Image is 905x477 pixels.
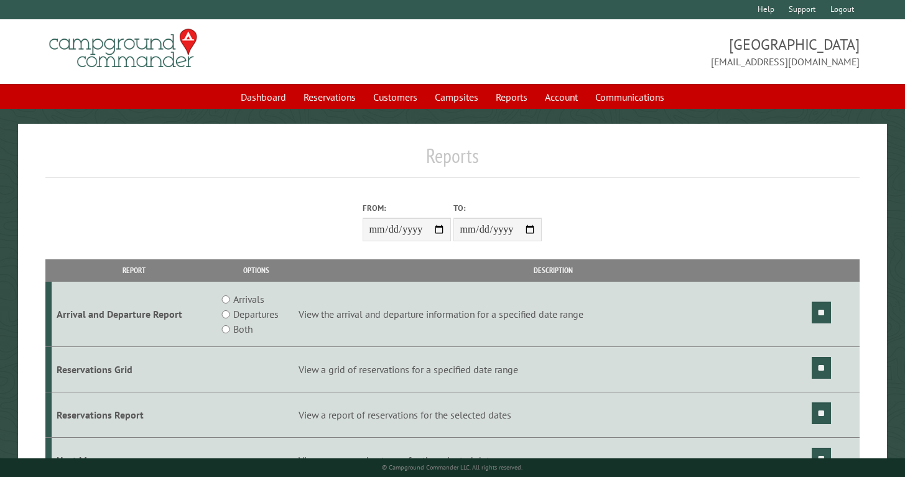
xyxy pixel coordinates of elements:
a: Communications [588,85,672,109]
th: Description [297,259,810,281]
span: [GEOGRAPHIC_DATA] [EMAIL_ADDRESS][DOMAIN_NAME] [453,34,860,69]
a: Reservations [296,85,363,109]
td: View the arrival and departure information for a specified date range [297,282,810,347]
label: From: [363,202,451,214]
td: Arrival and Departure Report [52,282,216,347]
a: Account [537,85,585,109]
th: Options [216,259,297,281]
a: Campsites [427,85,486,109]
a: Reports [488,85,535,109]
label: Departures [233,307,279,322]
h1: Reports [45,144,860,178]
label: To: [453,202,542,214]
td: View a report of reservations for the selected dates [297,392,810,437]
label: Both [233,322,253,336]
small: © Campground Commander LLC. All rights reserved. [382,463,522,471]
a: Dashboard [233,85,294,109]
th: Report [52,259,216,281]
td: Reservations Grid [52,347,216,392]
img: Campground Commander [45,24,201,73]
a: Customers [366,85,425,109]
td: Reservations Report [52,392,216,437]
label: Arrivals [233,292,264,307]
td: View a grid of reservations for a specified date range [297,347,810,392]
